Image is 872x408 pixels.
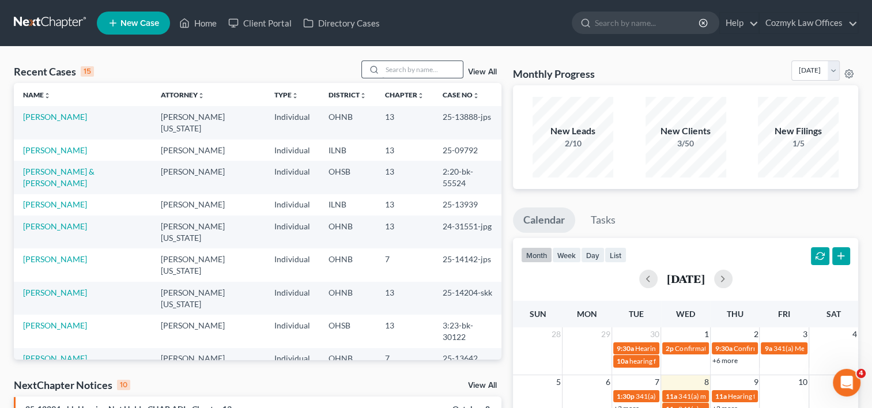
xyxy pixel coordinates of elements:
a: Home [173,13,222,33]
span: 9:30a [617,344,634,353]
a: [PERSON_NAME] & [PERSON_NAME] [23,167,95,188]
td: OHNB [319,348,375,381]
td: 13 [375,106,433,139]
div: New Clients [645,124,726,138]
td: ILNB [319,139,375,161]
input: Search by name... [595,12,700,33]
div: New Filings [758,124,839,138]
td: [PERSON_NAME] [152,161,265,194]
td: Individual [265,106,319,139]
span: 1 [703,327,710,341]
td: 7 [375,348,433,381]
td: ILNB [319,194,375,216]
td: OHSB [319,161,375,194]
td: 13 [375,315,433,347]
span: 11a [715,392,727,401]
td: [PERSON_NAME] [152,139,265,161]
a: View All [468,381,497,390]
div: 3/50 [645,138,726,149]
div: NextChapter Notices [14,378,130,392]
td: [PERSON_NAME] [152,315,265,347]
a: Typeunfold_more [274,90,298,99]
a: Attorneyunfold_more [161,90,205,99]
td: 13 [375,139,433,161]
i: unfold_more [359,92,366,99]
td: OHNB [319,106,375,139]
a: [PERSON_NAME] [23,112,87,122]
td: [PERSON_NAME] [152,194,265,216]
td: 13 [375,282,433,315]
td: 13 [375,161,433,194]
span: 4 [856,369,866,378]
td: 25-13888-jps [433,106,501,139]
span: 30 [649,327,660,341]
a: Directory Cases [297,13,386,33]
td: 25-13642 [433,348,501,381]
td: 13 [375,194,433,216]
td: Individual [265,315,319,347]
div: New Leads [533,124,613,138]
i: unfold_more [198,92,205,99]
div: 15 [81,66,94,77]
a: [PERSON_NAME] [23,254,87,264]
a: Nameunfold_more [23,90,51,99]
span: 3 [802,327,809,341]
span: Hearing for [PERSON_NAME] [635,344,725,353]
i: unfold_more [417,92,424,99]
td: [PERSON_NAME][US_STATE] [152,348,265,381]
span: 10 [797,375,809,389]
a: [PERSON_NAME] [23,353,87,363]
a: [PERSON_NAME] [23,320,87,330]
td: 25-09792 [433,139,501,161]
a: Case Nounfold_more [442,90,479,99]
span: Thu [727,309,743,319]
span: Confirmation Hearing for [PERSON_NAME] [675,344,807,353]
span: hearing for [PERSON_NAME] [629,357,718,365]
td: OHSB [319,315,375,347]
td: 25-14142-jps [433,248,501,281]
a: [PERSON_NAME] [23,221,87,231]
span: Wed [676,309,695,319]
td: [PERSON_NAME][US_STATE] [152,106,265,139]
a: Chapterunfold_more [384,90,424,99]
span: Sun [530,309,546,319]
td: Individual [265,248,319,281]
h3: Monthly Progress [513,67,595,81]
td: Individual [265,282,319,315]
span: 11a [666,392,677,401]
button: month [521,247,552,263]
div: Recent Cases [14,65,94,78]
div: 2/10 [533,138,613,149]
i: unfold_more [291,92,298,99]
span: 6 [605,375,611,389]
iframe: Intercom live chat [833,369,860,396]
span: 10a [617,357,628,365]
td: Individual [265,139,319,161]
i: unfold_more [44,92,51,99]
td: Individual [265,216,319,248]
span: 2 [752,327,759,341]
a: Client Portal [222,13,297,33]
span: 29 [600,327,611,341]
a: Calendar [513,207,575,233]
span: Mon [577,309,597,319]
span: 1:30p [617,392,635,401]
input: Search by name... [382,61,463,78]
button: day [581,247,605,263]
a: Cozmyk Law Offices [760,13,858,33]
span: Sat [826,309,841,319]
td: 25-13939 [433,194,501,216]
span: 7 [654,375,660,389]
span: Tue [629,309,644,319]
span: Fri [778,309,790,319]
a: [PERSON_NAME] [23,145,87,155]
span: Confirmation Hearing for [PERSON_NAME] [734,344,866,353]
div: 10 [117,380,130,390]
a: Help [720,13,758,33]
a: +6 more [712,356,738,365]
td: OHNB [319,248,375,281]
span: 9:30a [715,344,733,353]
td: [PERSON_NAME][US_STATE] [152,282,265,315]
span: Hearing for [PERSON_NAME] [728,392,818,401]
span: 5 [555,375,562,389]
